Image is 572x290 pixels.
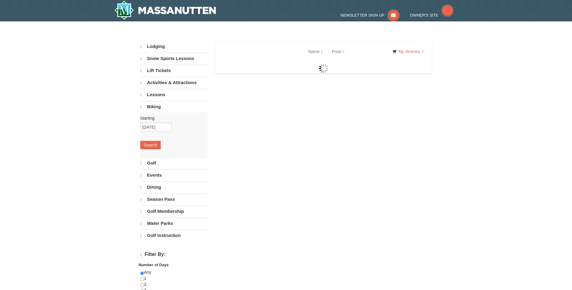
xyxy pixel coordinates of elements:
span: Owner's Site [410,13,438,17]
a: Biking [140,101,207,112]
a: Lessons [140,89,207,100]
label: Starting [140,115,203,121]
a: Golf Instruction [140,230,207,241]
a: Season Pass [140,194,207,205]
span: Newsletter Sign Up [340,13,384,17]
img: wait gif [319,64,328,73]
a: Owner's Site [410,13,453,17]
a: Water Parks [140,218,207,229]
a: Massanutten Resort [114,1,216,20]
strong: Number of Days [139,263,169,267]
a: Snow Sports Lessons [140,53,207,64]
a: Lift Tickets [140,65,207,76]
a: Lodging [140,41,207,52]
a: My Itinerary [389,47,427,56]
a: Events [140,169,207,181]
a: Activities & Attractions [140,77,207,88]
a: Name [304,46,327,58]
button: Search [140,141,161,149]
a: Golf Membership [140,206,207,217]
img: Massanutten Resort Logo [114,1,216,20]
a: Golf [140,157,207,169]
a: Newsletter Sign Up [340,13,400,17]
a: Price [327,46,349,58]
h4: Filter By: [140,252,207,257]
a: Dining [140,181,207,193]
